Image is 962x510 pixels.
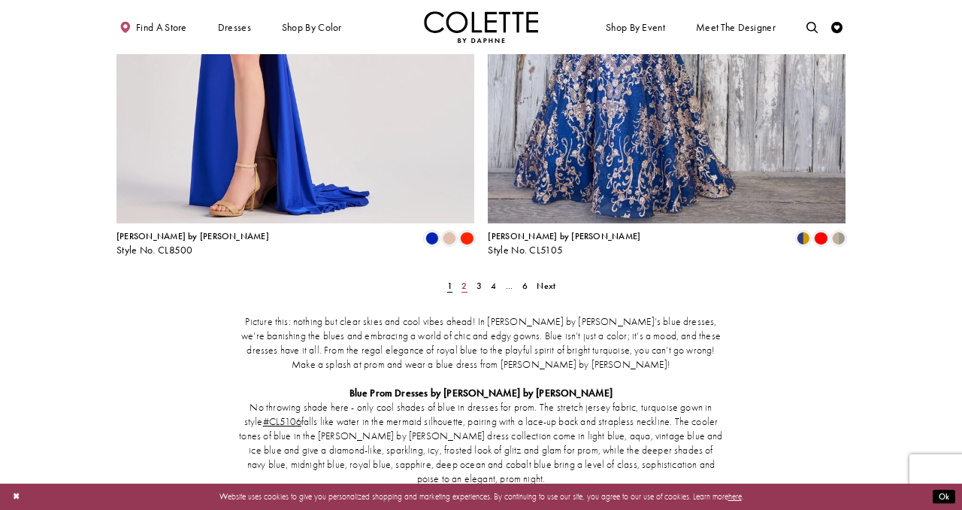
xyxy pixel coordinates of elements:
[461,280,467,292] span: 2
[728,491,742,502] a: here
[522,280,528,292] span: 6
[218,22,251,33] span: Dresses
[828,11,846,43] a: Check Wishlist
[458,278,470,294] a: Page 2
[424,11,538,43] img: Colette by Daphne
[460,232,473,245] i: Scarlet
[239,401,723,487] p: No throwing shade here - only cool shades of blue in dresses for prom. The stretch jersey fabric,...
[279,11,344,43] span: Shop by color
[476,280,482,292] span: 3
[425,232,438,245] i: Royal Blue
[239,315,723,372] p: Picture this: nothing but clear skies and cool vibes ahead! In [PERSON_NAME] by [PERSON_NAME]’s b...
[215,11,254,43] span: Dresses
[933,490,955,504] button: Submit Dialog
[534,278,559,294] a: Next Page
[443,232,456,245] i: Champagne
[349,387,613,399] strong: Blue Prom Dresses by [PERSON_NAME] by [PERSON_NAME]
[491,280,496,292] span: 4
[447,280,452,292] span: 1
[82,489,880,504] p: Website uses cookies to give you personalized shopping and marketing experiences. By continuing t...
[116,230,269,242] span: [PERSON_NAME] by [PERSON_NAME]
[693,11,779,43] a: Meet the designer
[832,232,846,245] i: Gold/Pewter
[797,232,810,245] i: Navy Blue/Gold
[116,244,193,257] span: Style No. CL8500
[282,22,342,33] span: Shop by color
[803,11,821,43] a: Toggle search
[696,22,776,33] span: Meet the designer
[7,487,26,507] button: Close Dialog
[443,278,455,294] span: Current Page
[116,11,189,43] a: Find a store
[506,280,513,292] span: ...
[116,232,269,256] div: Colette by Daphne Style No. CL8500
[537,280,555,292] span: Next
[502,278,516,294] a: ...
[473,278,485,294] a: Page 3
[603,11,667,43] span: Shop By Event
[814,232,827,245] i: Red
[424,11,538,43] a: Visit Home Page
[136,22,187,33] span: Find a store
[263,415,301,428] a: Opens in new tab
[488,230,640,242] span: [PERSON_NAME] by [PERSON_NAME]
[519,278,531,294] a: Page 6
[488,278,500,294] a: Page 4
[488,244,563,257] span: Style No. CL5105
[606,22,665,33] span: Shop By Event
[488,232,640,256] div: Colette by Daphne Style No. CL5105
